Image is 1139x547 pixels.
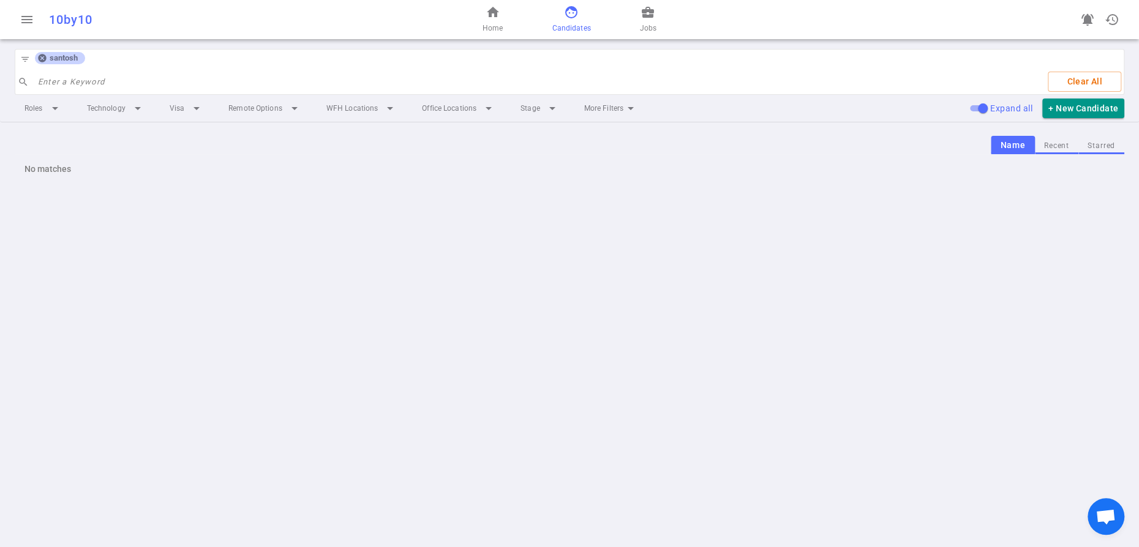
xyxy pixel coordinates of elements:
span: notifications_active [1080,12,1095,27]
span: Home [483,22,503,34]
li: Stage [511,97,569,119]
span: santosh [45,53,83,63]
button: Clear All [1048,72,1121,92]
a: Candidates [552,5,590,34]
span: face [564,5,579,20]
li: Remote Options [219,97,312,119]
li: WFH Locations [317,97,407,119]
li: Office Locations [412,97,506,119]
span: home [486,5,500,20]
button: Open history [1100,7,1124,32]
a: Home [483,5,503,34]
li: Roles [15,97,72,119]
a: Jobs [640,5,656,34]
span: filter_list [20,54,30,64]
div: Open chat [1088,498,1124,535]
span: Candidates [552,22,590,34]
button: Open menu [15,7,39,32]
button: Name [991,136,1034,155]
span: menu [20,12,34,27]
li: Visa [160,97,214,119]
span: history [1105,12,1119,27]
li: Technology [77,97,155,119]
span: search [18,76,29,87]
button: Recent [1035,138,1078,154]
span: business_center [641,5,655,20]
div: 10by10 [49,12,375,27]
a: Go to see announcements [1075,7,1100,32]
li: More Filters [574,97,648,119]
span: Expand all [990,103,1032,113]
span: Jobs [640,22,656,34]
div: No matches [15,154,1124,184]
button: Starred [1078,138,1124,154]
button: + New Candidate [1042,99,1124,119]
